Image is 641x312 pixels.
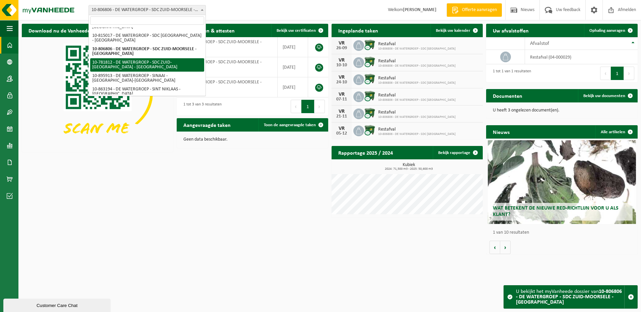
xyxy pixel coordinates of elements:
[90,72,204,85] li: 10-895913 - DE WATERGROEP - SINAAI - [GEOGRAPHIC_DATA]-[GEOGRAPHIC_DATA]
[182,60,261,70] span: DE WATERGROEP - SDC ZUID-MOORSELE - GULLEGEM
[182,90,272,96] span: VLA616141
[488,140,636,224] a: Wat betekent de nieuwe RED-richtlijn voor u als klant?
[589,28,625,33] span: Ophaling aanvragen
[182,40,261,50] span: DE WATERGROEP - SDC ZUID-MOORSELE - GULLEGEM
[460,7,499,13] span: Offerte aanvragen
[177,118,237,131] h2: Aangevraagde taken
[584,24,637,37] a: Ophaling aanvragen
[335,58,348,63] div: VR
[500,241,511,254] button: Volgende
[335,97,348,102] div: 07-11
[335,63,348,68] div: 10-10
[335,80,348,85] div: 24-10
[335,131,348,136] div: 05-12
[182,50,272,56] span: VLA902789
[291,100,301,113] button: Previous
[486,89,529,102] h2: Documenten
[578,89,637,102] a: Bekijk uw documenten
[378,132,456,136] span: 10-806806 - DE WATERGROEP - SDC [GEOGRAPHIC_DATA]
[489,66,531,81] div: 1 tot 1 van 1 resultaten
[90,31,204,45] li: 10-815017 - DE WATERGROEP - SDC [GEOGRAPHIC_DATA] - [GEOGRAPHIC_DATA]
[90,85,204,98] li: 10-863194 - DE WATERGROEP - SINT NIKLAAS - [GEOGRAPHIC_DATA]
[447,3,502,17] a: Offerte aanvragen
[177,24,241,37] h2: Certificaten & attesten
[90,58,204,72] li: 10-781812 - DE WATERGROEP - SDC ZUID-[GEOGRAPHIC_DATA] - [GEOGRAPHIC_DATA]
[277,28,316,33] span: Bekijk uw certificaten
[378,59,456,64] span: Restafval
[364,107,375,119] img: WB-1100-CU
[493,206,619,217] span: Wat betekent de nieuwe RED-richtlijn voor u als klant?
[378,98,456,102] span: 10-806806 - DE WATERGROEP - SDC [GEOGRAPHIC_DATA]
[489,241,500,254] button: Vorige
[595,125,637,139] a: Alle artikelen
[90,45,204,58] li: 10-806806 - DE WATERGROEP - SDC ZUID-MOORSELE - [GEOGRAPHIC_DATA]
[278,37,308,57] td: [DATE]
[364,73,375,85] img: WB-1100-CU
[22,37,173,151] img: Download de VHEPlus App
[364,125,375,136] img: WB-1100-CU
[180,99,222,114] div: 1 tot 3 van 3 resultaten
[314,100,325,113] button: Next
[364,39,375,51] img: WB-1100-CU
[403,7,436,12] strong: [PERSON_NAME]
[378,47,456,51] span: 10-806806 - DE WATERGROEP - SDC [GEOGRAPHIC_DATA]
[264,123,316,127] span: Toon de aangevraagde taken
[624,67,634,80] button: Next
[486,125,516,138] h2: Nieuws
[525,50,638,64] td: restafval (04-000029)
[89,5,206,15] span: 10-806806 - DE WATERGROEP - SDC ZUID-MOORSELE - GULLEGEM
[89,5,206,15] span: 10-806806 - DE WATERGROEP - SDC ZUID-MOORSELE - GULLEGEM
[516,289,622,305] strong: 10-806806 - DE WATERGROEP - SDC ZUID-MOORSELE - [GEOGRAPHIC_DATA]
[516,286,624,308] div: U bekijkt het myVanheede dossier van
[258,118,328,132] a: Toon de aangevraagde taken
[332,146,400,159] h2: Rapportage 2025 / 2024
[182,80,261,90] span: DE WATERGROEP - SDC ZUID-MOORSELE - GULLEGEM
[335,41,348,46] div: VR
[583,94,625,98] span: Bekijk uw documenten
[378,93,456,98] span: Restafval
[493,230,634,235] p: 1 van 10 resultaten
[378,127,456,132] span: Restafval
[378,64,456,68] span: 10-806806 - DE WATERGROEP - SDC [GEOGRAPHIC_DATA]
[600,67,611,80] button: Previous
[335,92,348,97] div: VR
[332,24,385,37] h2: Ingeplande taken
[182,70,272,76] span: VLA000983
[278,77,308,97] td: [DATE]
[335,163,483,171] h3: Kubiek
[493,108,631,113] p: U heeft 3 ongelezen document(en).
[335,126,348,131] div: VR
[436,28,470,33] span: Bekijk uw kalender
[22,24,111,37] h2: Download nu de Vanheede+ app!
[378,81,456,85] span: 10-806806 - DE WATERGROEP - SDC [GEOGRAPHIC_DATA]
[433,146,482,159] a: Bekijk rapportage
[486,24,535,37] h2: Uw afvalstoffen
[364,90,375,102] img: WB-1100-CU
[335,167,483,171] span: 2024: 71,500 m3 - 2025: 50,600 m3
[335,75,348,80] div: VR
[183,137,322,142] p: Geen data beschikbaar.
[378,110,456,115] span: Restafval
[430,24,482,37] a: Bekijk uw kalender
[335,114,348,119] div: 21-11
[335,109,348,114] div: VR
[335,46,348,51] div: 26-09
[378,76,456,81] span: Restafval
[364,56,375,68] img: WB-1100-CU
[611,67,624,80] button: 1
[278,57,308,77] td: [DATE]
[3,297,112,312] iframe: chat widget
[378,115,456,119] span: 10-806806 - DE WATERGROEP - SDC [GEOGRAPHIC_DATA]
[271,24,328,37] a: Bekijk uw certificaten
[530,41,549,46] span: Afvalstof
[301,100,314,113] button: 1
[378,42,456,47] span: Restafval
